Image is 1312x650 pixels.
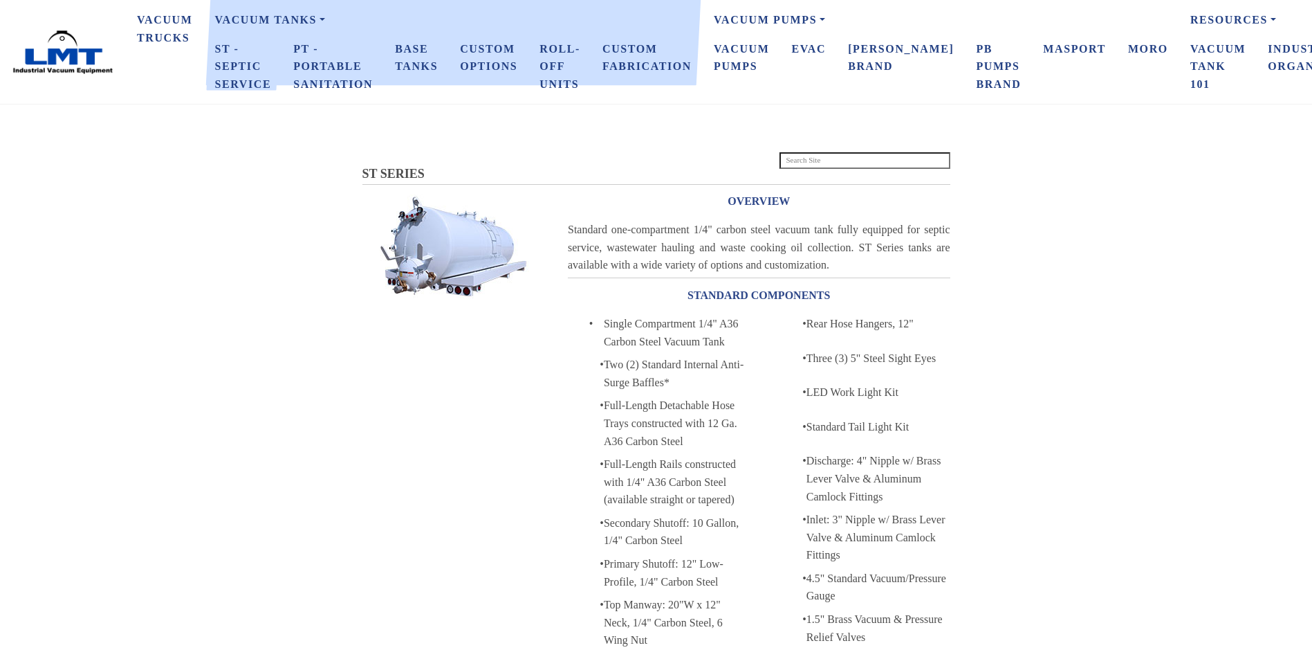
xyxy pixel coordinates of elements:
div: LED Work Light Kit [806,383,950,401]
img: LMT [11,30,115,75]
a: Vacuum Tanks [203,6,703,35]
input: Search Site [779,152,950,169]
p: • [792,511,806,529]
div: Discharge: 4" Nipple w/ Brass Lever Valve & Aluminum Camlock Fittings [806,452,950,505]
a: Vacuum Pumps [703,6,1179,35]
p: • [792,452,806,470]
p: • [589,514,604,532]
a: Masport [1032,35,1117,64]
div: Inlet: 3" Nipple w/ Brass Lever Valve & Aluminum Camlock Fittings [806,511,950,564]
div: Full-Length Detachable Hose Trays constructed with 12 Ga. A36 Carbon Steel [604,397,748,450]
a: Custom Options [449,35,528,81]
p: • [579,315,593,333]
a: [PERSON_NAME] Brand [837,35,965,81]
div: Two (2) Standard Internal Anti-Surge Baffles* [604,356,748,391]
a: Moro [1117,35,1179,64]
div: Full-Length Rails constructed with 1/4" A36 Carbon Steel (available straight or tapered) [604,455,748,509]
p: • [589,555,604,573]
a: Vacuum Pumps [703,35,780,81]
p: • [589,455,604,473]
p: • [589,397,604,415]
a: STANDARD COMPONENTS [568,279,950,312]
a: Vacuum Tank 101 [1179,35,1257,99]
a: OVERVIEW [568,185,950,217]
a: PT - Portable Sanitation [282,35,384,99]
p: • [792,570,806,588]
p: • [792,315,806,333]
div: Standard one-compartment 1/4" carbon steel vacuum tank fully equipped for septic service, wastewa... [568,221,950,274]
a: PB Pumps Brand [965,35,1032,99]
img: Stacks Image 9449 [363,195,543,298]
div: Top Manway: 20"W x 12" Neck, 1/4" Carbon Steel, 6 Wing Nut [604,596,748,649]
p: • [589,356,604,374]
p: • [792,350,806,368]
a: Roll-Off Units [528,35,591,99]
a: Vacuum Trucks [126,6,203,52]
a: Base Tanks [384,35,449,81]
div: Secondary Shutoff: 10 Gallon, 1/4" Carbon Steel [604,514,748,550]
div: Standard Tail Light Kit [806,418,950,436]
a: eVAC [780,35,837,64]
h3: OVERVIEW [568,190,950,213]
div: Rear Hose Hangers, 12" [806,315,950,333]
h3: STANDARD COMPONENTS [568,285,950,307]
div: Primary Shutoff: 12" Low-Profile, 1/4" Carbon Steel [604,555,748,590]
div: Single Compartment 1/4" A36 Carbon Steel Vacuum Tank [604,315,748,350]
p: • [792,418,806,436]
a: ST - Septic Service [203,35,282,99]
span: ST SERIES [362,167,425,181]
a: Custom Fabrication [591,35,703,81]
div: 1.5" Brass Vacuum & Pressure Relief Valves [806,611,950,646]
div: 4.5" Standard Vacuum/Pressure Gauge [806,570,950,605]
p: • [589,596,604,614]
p: • [792,383,806,401]
p: • [792,611,806,629]
div: Three (3) 5" Steel Sight Eyes [806,350,950,368]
